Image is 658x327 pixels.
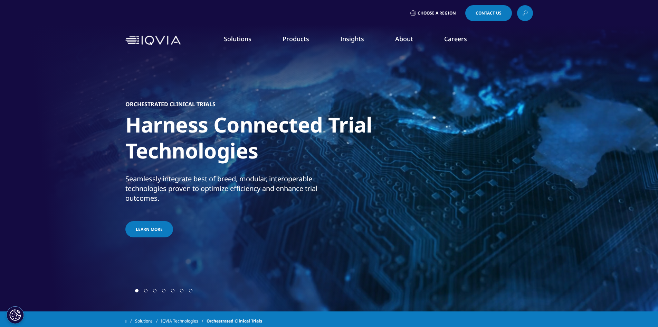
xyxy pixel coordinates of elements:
p: Seamlessly integrate best of breed, modular, interoperable technologies proven to optimize effici... [125,174,327,207]
button: Cookies Settings [7,306,24,324]
div: Previous slide [125,287,127,294]
span: Go to slide 6 [180,289,183,292]
a: Insights [340,35,364,43]
span: Go to slide 2 [144,289,147,292]
span: Go to slide 7 [189,289,192,292]
span: Go to slide 1 [135,289,139,292]
div: 1 / 7 [125,52,533,287]
a: Products [283,35,309,43]
h5: ORCHESTRATED CLINICAL TRIALS [125,101,216,108]
span: Go to slide 5 [171,289,174,292]
a: Careers [444,35,467,43]
span: Learn more [136,226,163,232]
a: Learn more [125,221,173,237]
a: About [395,35,413,43]
span: Choose a Region [418,10,456,16]
span: Contact Us [476,11,502,15]
img: IQVIA Healthcare Information Technology and Pharma Clinical Research Company [125,36,181,46]
a: Contact Us [465,5,512,21]
h1: Harness Connected Trial Technologies [125,112,384,168]
span: Go to slide 4 [162,289,165,292]
nav: Primary [183,24,533,57]
div: Next slide [200,287,202,294]
a: Solutions [224,35,251,43]
span: Go to slide 3 [153,289,156,292]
